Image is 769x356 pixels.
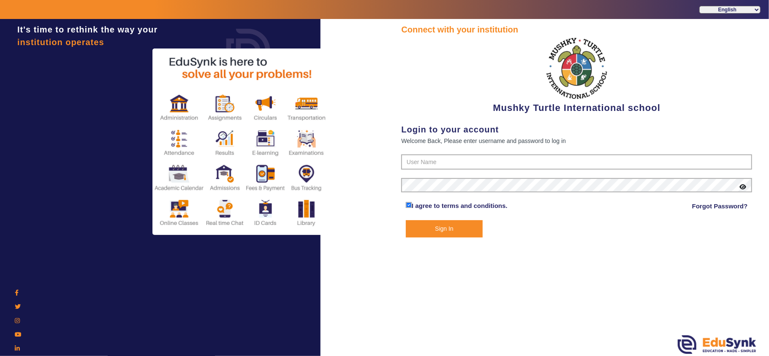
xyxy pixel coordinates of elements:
[401,136,752,146] div: Welcome Back, Please enter username and password to log in
[412,202,508,209] a: I agree to terms and conditions.
[401,154,752,170] input: User Name
[545,36,609,101] img: f2cfa3ea-8c3d-4776-b57d-4b8cb03411bc
[678,335,756,354] img: edusynk.png
[17,25,158,34] span: It's time to rethink the way your
[152,49,330,235] img: login2.png
[401,23,752,36] div: Connect with your institution
[692,201,748,211] a: Forgot Password?
[406,220,483,237] button: Sign In
[217,19,280,82] img: login.png
[17,38,104,47] span: institution operates
[401,123,752,136] div: Login to your account
[401,36,752,115] div: Mushky Turtle International school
